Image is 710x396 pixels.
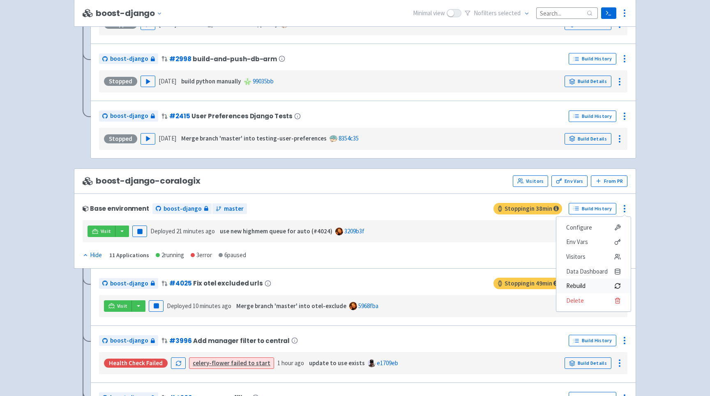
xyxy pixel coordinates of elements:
button: Pause [132,226,147,237]
a: boost-django [99,278,158,289]
a: Env Vars [556,235,631,249]
span: build-and-push-db-arm [193,55,277,62]
a: Build History [569,53,616,64]
span: Deployed [150,227,215,235]
span: Stopping in 38 min [493,203,562,214]
strong: use new highmem queue for auto (#4024) [220,227,332,235]
a: #4025 [169,279,191,288]
span: Visitors [566,251,586,262]
div: Base environment [83,205,149,212]
div: Health check failed [104,359,168,368]
span: master [224,204,244,214]
a: #2998 [169,55,191,63]
span: Add manager filter to central [193,337,290,344]
button: Rebuild [556,279,631,293]
a: Build History [569,203,616,214]
a: boost-django [152,203,212,214]
span: Visit [101,228,111,235]
div: Hide [83,251,102,260]
a: Configure [556,220,631,235]
span: boost-django [164,204,202,214]
strong: Merge branch 'master' into testing-user-preferences [181,134,327,142]
span: Minimal view [413,9,445,18]
a: 6112162 [290,20,310,28]
span: boost-django [110,279,148,288]
button: From PR [591,175,627,187]
a: Build History [569,335,616,346]
button: Play [141,133,155,145]
span: No filter s [474,9,521,18]
span: Fix otel excluded urls [193,280,263,287]
a: celery-flower failed to start [193,359,270,367]
time: 10 minutes ago [193,302,231,310]
button: Delete [556,293,631,308]
a: Visit [88,226,115,237]
input: Search... [536,7,598,18]
a: Build Details [565,133,611,145]
span: boost-django-coralogix [83,176,201,186]
strong: add filter_params to admin, pretty [181,20,278,28]
span: Visit [117,303,128,309]
button: Pause [149,300,164,312]
time: [DATE] [159,77,176,85]
div: Stopped [104,77,137,86]
span: Configure [566,222,592,233]
span: Delete [566,295,584,306]
span: selected [498,9,521,17]
a: Visit [104,300,132,312]
strong: Merge branch 'master' into otel-exclude [236,302,346,310]
a: Visitors [513,175,548,187]
a: 5968fba [358,302,378,310]
strong: update to use exists [309,359,365,367]
span: Env Vars [566,236,588,248]
div: Stopped [104,134,137,143]
time: 21 minutes ago [176,227,215,235]
a: Data Dashboard [556,264,631,279]
div: 3 error [191,251,212,260]
span: Stopping in 49 min [493,278,562,289]
span: boost-django [110,54,148,64]
span: boost-django [110,111,148,121]
span: Rebuild [566,280,586,292]
a: #3996 [169,336,191,345]
button: Play [141,76,155,87]
a: boost-django [99,335,158,346]
span: boost-django [110,336,148,345]
a: Visitors [556,249,631,264]
span: User Preferences Django Tests [191,113,293,120]
time: 1 hour ago [277,359,304,367]
div: 2 running [156,251,184,260]
div: 6 paused [219,251,246,260]
a: 8354c35 [339,134,359,142]
strong: build python manually [181,77,241,85]
a: Build History [569,111,616,122]
a: Env Vars [551,175,588,187]
a: master [212,203,247,214]
strong: celery-flower [193,359,230,367]
span: Deployed [167,302,231,310]
button: Hide [83,251,103,260]
a: boost-django [99,111,158,122]
a: Build Details [565,357,611,369]
a: 99035bb [253,77,274,85]
time: [DATE] [159,20,176,28]
div: 11 Applications [109,251,149,260]
button: boost-django [96,9,166,18]
time: [DATE] [159,134,176,142]
a: 3209b3f [344,227,364,235]
span: Data Dashboard [566,266,608,277]
a: Terminal [601,7,616,19]
a: #2415 [169,112,190,120]
a: e1709eb [377,359,398,367]
a: Build Details [565,76,611,87]
a: boost-django [99,53,158,64]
